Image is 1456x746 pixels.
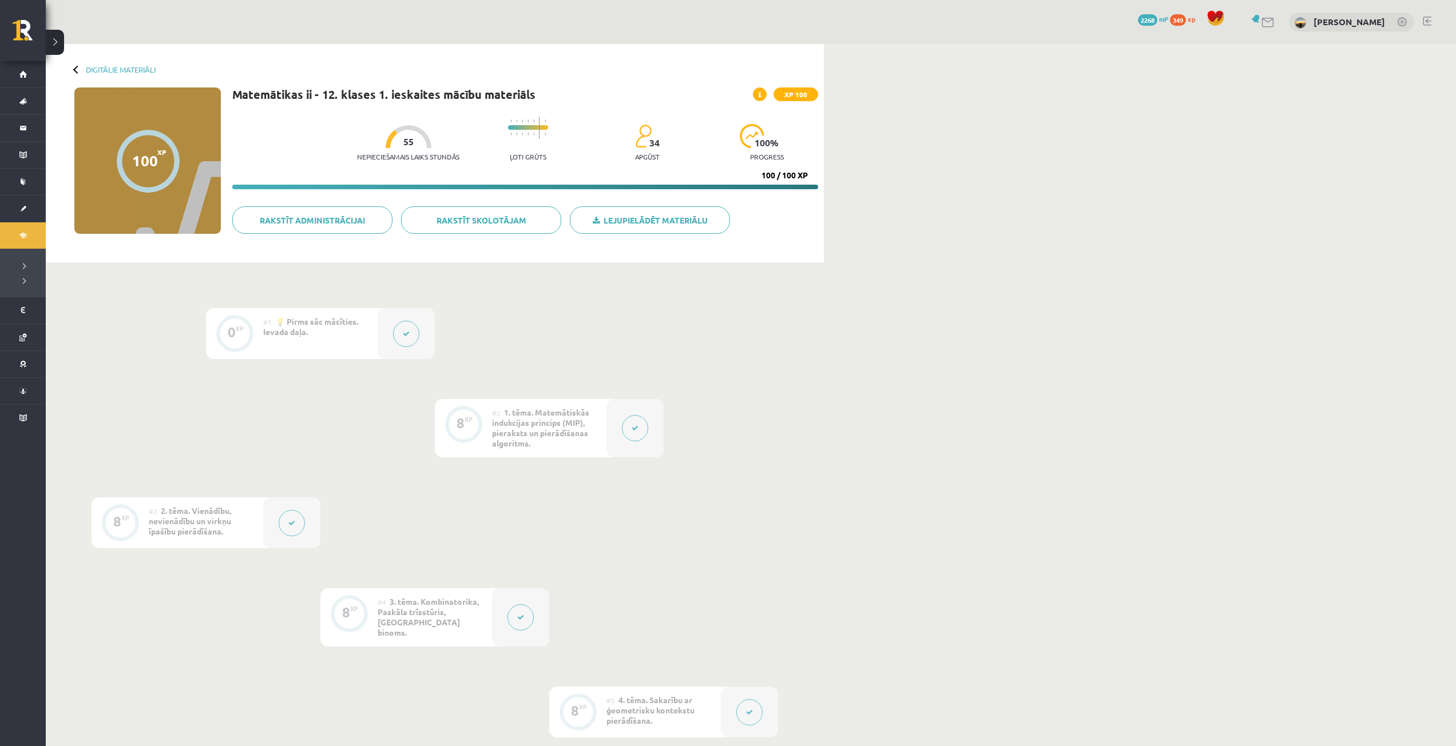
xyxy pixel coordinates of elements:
span: #3 [149,506,157,516]
div: XP [465,416,473,422]
img: students-c634bb4e5e11cddfef0936a35e636f08e4e9abd3cc4e673bd6f9a4125e45ecb1.svg [635,124,652,148]
h1: Matemātikas ii - 12. klases 1. ieskaites mācību materiāls [232,87,535,101]
div: 8 [457,418,465,428]
div: 0 [228,327,236,337]
div: XP [121,514,129,521]
a: Lejupielādēt materiālu [570,206,730,234]
span: 34 [649,138,660,148]
span: xp [1188,14,1195,23]
img: icon-progress-161ccf0a02000e728c5f80fcf4c31c7af3da0e1684b2b1d7c360e028c24a22f1.svg [740,124,764,148]
img: icon-short-line-57e1e144782c952c97e751825c79c345078a6d821885a25fce030b3d8c18986b.svg [510,119,511,122]
span: 3. tēma. Kombinatorika, Paskāla trīsstūris, [GEOGRAPHIC_DATA] binoms. [378,596,479,637]
img: icon-long-line-d9ea69661e0d244f92f715978eff75569469978d946b2353a9bb055b3ed8787d.svg [539,117,540,139]
span: XP 100 [773,87,818,101]
a: Rakstīt skolotājam [401,206,561,234]
a: [PERSON_NAME] [1314,16,1385,27]
div: XP [236,325,244,332]
span: #4 [378,597,386,607]
img: icon-short-line-57e1e144782c952c97e751825c79c345078a6d821885a25fce030b3d8c18986b.svg [522,119,523,122]
span: 100 % [755,138,779,148]
a: Rakstīt administrācijai [232,206,392,234]
span: 55 [403,137,414,147]
span: 4. tēma. Sakarību ar ģeometrisku kontekstu pierādīšana. [606,695,695,725]
img: icon-short-line-57e1e144782c952c97e751825c79c345078a6d821885a25fce030b3d8c18986b.svg [516,119,517,122]
a: Rīgas 1. Tālmācības vidusskola [13,20,46,49]
span: mP [1159,14,1168,23]
div: XP [350,605,358,612]
img: icon-short-line-57e1e144782c952c97e751825c79c345078a6d821885a25fce030b3d8c18986b.svg [510,133,511,135]
span: 💡 Pirms sāc mācīties. Ievada daļa. [263,316,358,337]
img: icon-short-line-57e1e144782c952c97e751825c79c345078a6d821885a25fce030b3d8c18986b.svg [545,133,546,135]
img: icon-short-line-57e1e144782c952c97e751825c79c345078a6d821885a25fce030b3d8c18986b.svg [522,133,523,135]
p: apgūst [635,153,660,161]
div: 8 [342,607,350,617]
span: #1 [263,317,272,326]
p: progress [750,153,784,161]
div: 100 [132,152,158,169]
p: Ļoti grūts [510,153,546,161]
img: icon-short-line-57e1e144782c952c97e751825c79c345078a6d821885a25fce030b3d8c18986b.svg [533,119,534,122]
img: icon-short-line-57e1e144782c952c97e751825c79c345078a6d821885a25fce030b3d8c18986b.svg [527,119,529,122]
span: 2268 [1138,14,1157,26]
img: icon-short-line-57e1e144782c952c97e751825c79c345078a6d821885a25fce030b3d8c18986b.svg [545,119,546,122]
div: 8 [113,516,121,526]
div: 8 [571,705,579,716]
a: Digitālie materiāli [86,65,156,74]
span: 1. tēma. Matemātiskās indukcijas princips (MIP), pieraksts un pierādīšanas algoritms. [492,407,589,448]
img: icon-short-line-57e1e144782c952c97e751825c79c345078a6d821885a25fce030b3d8c18986b.svg [516,133,517,135]
div: XP [579,704,587,710]
img: icon-short-line-57e1e144782c952c97e751825c79c345078a6d821885a25fce030b3d8c18986b.svg [533,133,534,135]
span: 349 [1170,14,1186,26]
span: #5 [606,696,615,705]
span: XP [157,148,166,156]
a: 2268 mP [1138,14,1168,23]
img: Nellija Pušņakova [1295,17,1306,29]
img: icon-short-line-57e1e144782c952c97e751825c79c345078a6d821885a25fce030b3d8c18986b.svg [527,133,529,135]
p: Nepieciešamais laiks stundās [357,153,459,161]
span: #2 [492,408,501,417]
a: 349 xp [1170,14,1201,23]
span: 2. tēma. Vienādību, nevienādību un virkņu īpašību pierādīšana. [149,505,231,536]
